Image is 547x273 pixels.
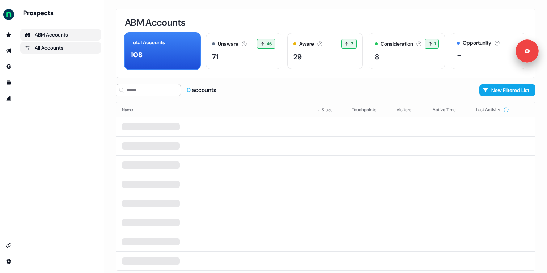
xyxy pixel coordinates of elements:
[3,93,14,104] a: Go to attribution
[218,40,238,48] div: Unaware
[375,51,379,62] div: 8
[457,50,461,60] div: -
[3,29,14,41] a: Go to prospects
[316,106,340,113] div: Stage
[397,103,420,116] button: Visitors
[3,45,14,56] a: Go to outbound experience
[381,40,413,48] div: Consideration
[3,240,14,251] a: Go to integrations
[463,39,491,47] div: Opportunity
[125,18,185,27] h3: ABM Accounts
[25,44,97,51] div: All Accounts
[20,29,101,41] a: ABM Accounts
[212,51,219,62] div: 71
[479,84,535,96] button: New Filtered List
[351,40,353,47] span: 2
[299,40,314,48] div: Aware
[116,102,310,117] th: Name
[20,42,101,54] a: All accounts
[3,256,14,267] a: Go to integrations
[476,103,509,116] button: Last Activity
[3,61,14,72] a: Go to Inbound
[433,103,465,116] button: Active Time
[267,40,272,47] span: 46
[293,51,302,62] div: 29
[131,49,143,60] div: 108
[434,40,436,47] span: 1
[131,39,165,46] div: Total Accounts
[187,86,192,94] span: 0
[187,86,216,94] div: accounts
[352,103,385,116] button: Touchpoints
[23,9,101,17] div: Prospects
[3,77,14,88] a: Go to templates
[25,31,97,38] div: ABM Accounts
